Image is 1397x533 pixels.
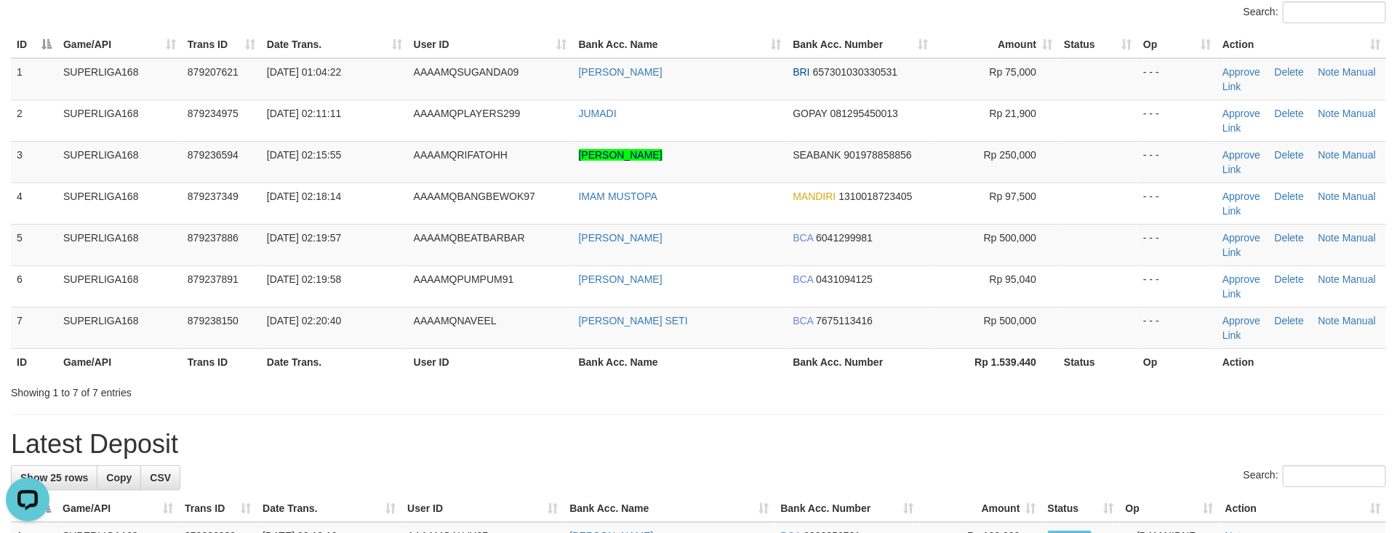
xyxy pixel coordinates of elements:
[414,66,519,78] span: AAAAMQSUGANDA09
[793,66,809,78] span: BRI
[1217,348,1386,375] th: Action
[990,191,1037,202] span: Rp 97,500
[57,307,182,348] td: SUPERLIGA168
[1275,191,1304,202] a: Delete
[97,465,141,490] a: Copy
[816,315,873,326] span: Copy 7675113416 to clipboard
[11,183,57,224] td: 4
[414,315,497,326] span: AAAAMQNAVEEL
[1058,348,1137,375] th: Status
[1137,100,1217,141] td: - - -
[1283,465,1386,487] input: Search:
[564,495,774,522] th: Bank Acc. Name: activate to sort column ascending
[990,108,1037,119] span: Rp 21,900
[1137,183,1217,224] td: - - -
[1222,315,1376,341] a: Manual Link
[816,273,873,285] span: Copy 0431094125 to clipboard
[414,149,508,161] span: AAAAMQRIFATOHH
[11,265,57,307] td: 6
[579,273,663,285] a: [PERSON_NAME]
[11,465,97,490] a: Show 25 rows
[261,348,408,375] th: Date Trans.
[1275,232,1304,244] a: Delete
[793,149,841,161] span: SEABANK
[57,58,182,100] td: SUPERLIGA168
[934,348,1058,375] th: Rp 1.539.440
[261,31,408,58] th: Date Trans.: activate to sort column ascending
[106,472,132,484] span: Copy
[1137,307,1217,348] td: - - -
[11,58,57,100] td: 1
[984,232,1036,244] span: Rp 500,000
[1222,232,1260,244] a: Approve
[1318,66,1340,78] a: Note
[188,66,239,78] span: 879207621
[1275,149,1304,161] a: Delete
[1222,273,1260,285] a: Approve
[401,495,564,522] th: User ID: activate to sort column ascending
[793,232,813,244] span: BCA
[11,307,57,348] td: 7
[267,232,341,244] span: [DATE] 02:19:57
[11,141,57,183] td: 3
[414,273,514,285] span: AAAAMQPUMPUM91
[267,315,341,326] span: [DATE] 02:20:40
[11,31,57,58] th: ID: activate to sort column descending
[1222,149,1260,161] a: Approve
[775,495,920,522] th: Bank Acc. Number: activate to sort column ascending
[11,380,571,400] div: Showing 1 to 7 of 7 entries
[1137,348,1217,375] th: Op
[179,495,257,522] th: Trans ID: activate to sort column ascending
[267,66,341,78] span: [DATE] 01:04:22
[1042,495,1120,522] th: Status: activate to sort column ascending
[793,108,827,119] span: GOPAY
[414,191,535,202] span: AAAAMQBANGBEWOK97
[267,273,341,285] span: [DATE] 02:19:58
[188,232,239,244] span: 879237886
[1120,495,1220,522] th: Op: activate to sort column ascending
[408,31,573,58] th: User ID: activate to sort column ascending
[1222,232,1376,258] a: Manual Link
[414,232,525,244] span: AAAAMQBEATBARBAR
[579,66,663,78] a: [PERSON_NAME]
[1318,108,1340,119] a: Note
[57,31,182,58] th: Game/API: activate to sort column ascending
[11,430,1386,459] h1: Latest Deposit
[1222,108,1376,134] a: Manual Link
[793,273,813,285] span: BCA
[1058,31,1137,58] th: Status: activate to sort column ascending
[579,315,688,326] a: [PERSON_NAME] SETI
[573,31,788,58] th: Bank Acc. Name: activate to sort column ascending
[990,273,1037,285] span: Rp 95,040
[408,348,573,375] th: User ID
[787,348,934,375] th: Bank Acc. Number
[990,66,1037,78] span: Rp 75,000
[188,315,239,326] span: 879238150
[1275,315,1304,326] a: Delete
[579,191,657,202] a: IMAM MUSTOPA
[6,6,49,49] button: Open LiveChat chat widget
[188,191,239,202] span: 879237349
[816,232,873,244] span: Copy 6041299981 to clipboard
[188,108,239,119] span: 879234975
[57,265,182,307] td: SUPERLIGA168
[267,149,341,161] span: [DATE] 02:15:55
[1222,191,1376,217] a: Manual Link
[793,315,813,326] span: BCA
[1222,108,1260,119] a: Approve
[1318,149,1340,161] a: Note
[984,315,1036,326] span: Rp 500,000
[1137,58,1217,100] td: - - -
[1222,149,1376,175] a: Manual Link
[57,224,182,265] td: SUPERLIGA168
[1283,1,1386,23] input: Search:
[579,149,663,161] a: [PERSON_NAME]
[1275,273,1304,285] a: Delete
[1222,273,1376,300] a: Manual Link
[1137,31,1217,58] th: Op: activate to sort column ascending
[414,108,521,119] span: AAAAMQPLAYERS299
[188,149,239,161] span: 879236594
[1244,465,1386,487] label: Search:
[920,495,1042,522] th: Amount: activate to sort column ascending
[573,348,788,375] th: Bank Acc. Name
